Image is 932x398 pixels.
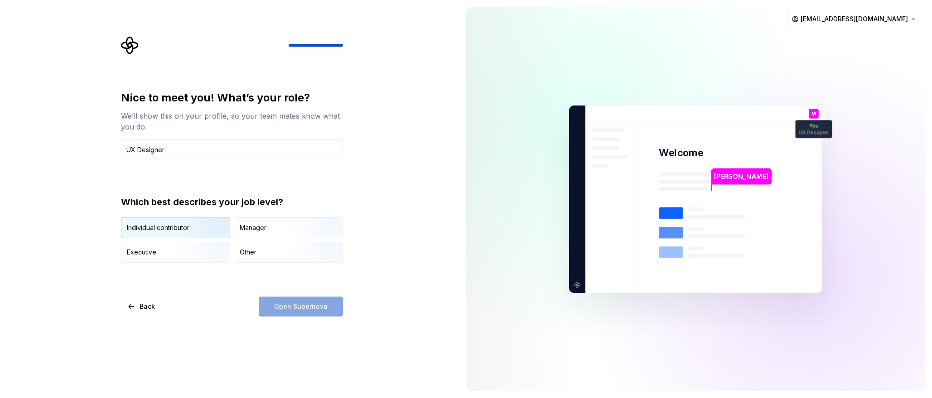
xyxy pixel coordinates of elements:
span: Back [140,302,155,311]
div: Executive [127,248,156,257]
span: [EMAIL_ADDRESS][DOMAIN_NAME] [801,14,908,24]
div: Nice to meet you! What’s your role? [121,91,343,105]
p: UX Designer [798,130,829,135]
svg: Supernova Logo [121,36,139,54]
p: [PERSON_NAME] [714,171,768,181]
div: Other [240,248,256,257]
div: Which best describes your job level? [121,196,343,208]
button: [EMAIL_ADDRESS][DOMAIN_NAME] [787,11,921,27]
input: Job title [121,139,343,159]
div: We’ll show this on your profile, so your team mates know what you do. [121,110,343,132]
div: Individual contributor [127,223,189,232]
p: M [811,111,816,116]
p: You [809,123,818,128]
p: Welcome [659,146,703,159]
div: Manager [240,223,266,232]
button: Back [121,297,163,316]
